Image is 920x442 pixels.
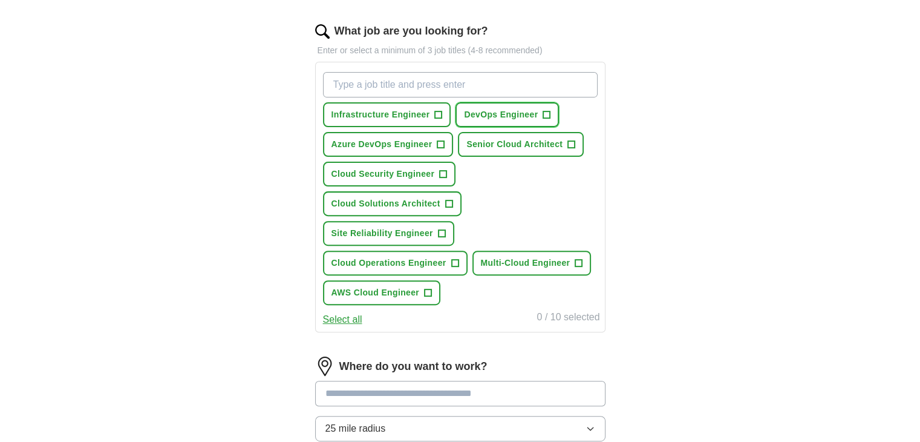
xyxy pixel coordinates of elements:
[334,23,488,39] label: What job are you looking for?
[464,108,538,121] span: DevOps Engineer
[315,24,330,39] img: search.png
[315,416,605,441] button: 25 mile radius
[339,358,488,375] label: Where do you want to work?
[331,197,440,210] span: Cloud Solutions Architect
[323,312,362,327] button: Select all
[323,221,454,246] button: Site Reliability Engineer
[331,286,420,299] span: AWS Cloud Engineer
[331,168,435,180] span: Cloud Security Engineer
[466,138,563,151] span: Senior Cloud Architect
[323,162,456,186] button: Cloud Security Engineer
[323,132,454,157] button: Azure DevOps Engineer
[481,257,570,269] span: Multi-Cloud Engineer
[323,191,462,216] button: Cloud Solutions Architect
[323,102,451,127] button: Infrastructure Engineer
[458,132,584,157] button: Senior Cloud Architect
[455,102,559,127] button: DevOps Engineer
[315,44,605,57] p: Enter or select a minimum of 3 job titles (4-8 recommended)
[331,138,432,151] span: Azure DevOps Engineer
[323,72,598,97] input: Type a job title and press enter
[323,251,468,275] button: Cloud Operations Engineer
[537,310,599,327] div: 0 / 10 selected
[331,108,430,121] span: Infrastructure Engineer
[331,227,433,240] span: Site Reliability Engineer
[472,251,592,275] button: Multi-Cloud Engineer
[323,280,441,305] button: AWS Cloud Engineer
[315,357,334,376] img: location.png
[325,421,386,436] span: 25 mile radius
[331,257,446,269] span: Cloud Operations Engineer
